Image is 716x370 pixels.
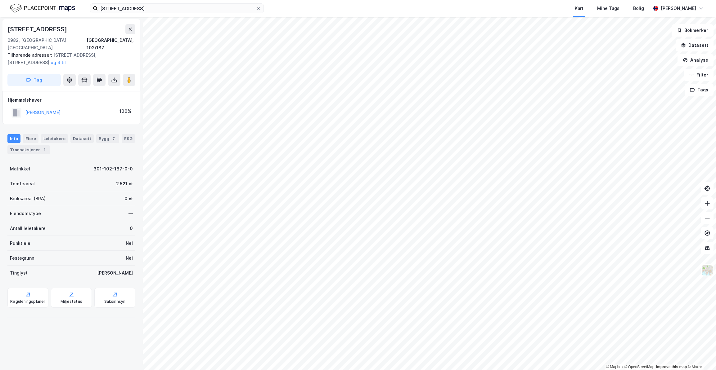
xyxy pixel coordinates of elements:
[98,4,256,13] input: Søk på adresse, matrikkel, gårdeiere, leietakere eller personer
[104,299,126,304] div: Saksinnsyn
[116,180,133,187] div: 2 521 ㎡
[41,147,47,153] div: 1
[97,269,133,277] div: [PERSON_NAME]
[7,24,68,34] div: [STREET_ADDRESS]
[606,365,623,369] a: Mapbox
[10,195,46,202] div: Bruksareal (BRA)
[684,69,714,81] button: Filter
[575,5,583,12] div: Kart
[7,37,87,51] div: 0982, [GEOGRAPHIC_DATA], [GEOGRAPHIC_DATA]
[8,96,135,104] div: Hjemmelshaver
[685,84,714,96] button: Tags
[7,134,20,143] div: Info
[633,5,644,12] div: Bolig
[110,135,117,142] div: 7
[87,37,135,51] div: [GEOGRAPHIC_DATA], 102/187
[130,225,133,232] div: 0
[10,299,45,304] div: Reguleringsplaner
[661,5,696,12] div: [PERSON_NAME]
[70,134,94,143] div: Datasett
[10,3,75,14] img: logo.f888ab2527a4732fd821a326f86c7f29.svg
[124,195,133,202] div: 0 ㎡
[128,210,133,217] div: —
[685,340,716,370] div: Kontrollprogram for chat
[672,24,714,37] button: Bokmerker
[7,74,61,86] button: Tag
[23,134,38,143] div: Eiere
[701,264,713,276] img: Z
[126,254,133,262] div: Nei
[678,54,714,66] button: Analyse
[10,254,34,262] div: Festegrunn
[61,299,82,304] div: Miljøstatus
[676,39,714,51] button: Datasett
[624,365,655,369] a: OpenStreetMap
[10,210,41,217] div: Eiendomstype
[7,51,130,66] div: [STREET_ADDRESS], [STREET_ADDRESS]
[656,365,687,369] a: Improve this map
[126,240,133,247] div: Nei
[597,5,619,12] div: Mine Tags
[122,134,135,143] div: ESG
[7,52,53,58] span: Tilhørende adresser:
[7,145,50,154] div: Transaksjoner
[119,108,131,115] div: 100%
[41,134,68,143] div: Leietakere
[96,134,119,143] div: Bygg
[10,269,28,277] div: Tinglyst
[10,180,35,187] div: Tomteareal
[685,340,716,370] iframe: Chat Widget
[10,165,30,173] div: Matrikkel
[10,240,30,247] div: Punktleie
[93,165,133,173] div: 301-102-187-0-0
[10,225,46,232] div: Antall leietakere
